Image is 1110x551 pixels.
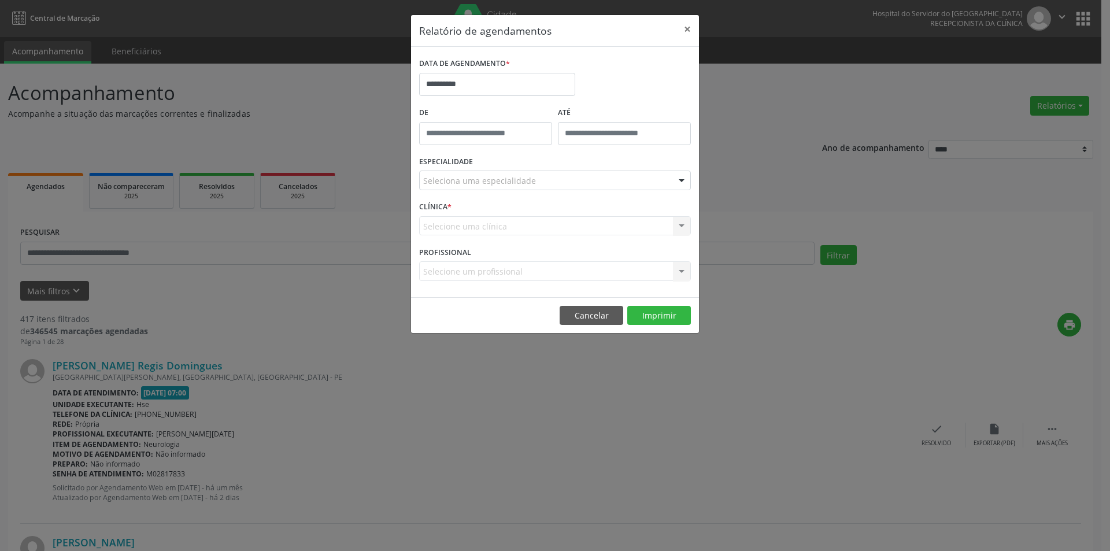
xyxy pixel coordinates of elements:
label: De [419,104,552,122]
label: ESPECIALIDADE [419,153,473,171]
label: ATÉ [558,104,691,122]
label: DATA DE AGENDAMENTO [419,55,510,73]
h5: Relatório de agendamentos [419,23,552,38]
label: CLÍNICA [419,198,452,216]
button: Cancelar [560,306,623,326]
button: Imprimir [627,306,691,326]
button: Close [676,15,699,43]
label: PROFISSIONAL [419,243,471,261]
span: Seleciona uma especialidade [423,175,536,187]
